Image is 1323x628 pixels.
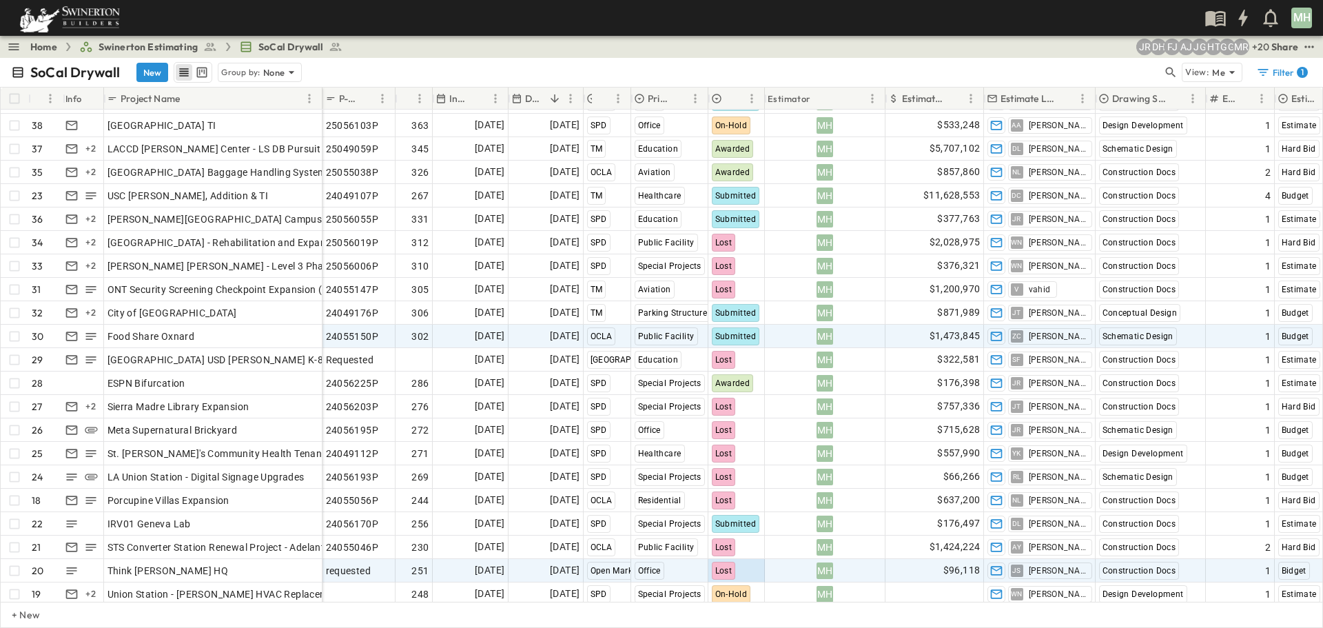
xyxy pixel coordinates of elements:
[1012,383,1021,383] span: JR
[475,398,504,414] span: [DATE]
[174,62,212,83] div: table view
[1059,91,1074,106] button: Sort
[107,423,238,437] span: Meta Supernatural Brickyard
[34,91,49,106] button: Sort
[687,90,704,107] button: Menu
[1164,39,1180,55] div: Francisco J. Sanchez (frsanchez@swinerton.com)
[937,375,980,391] span: $176,398
[1012,359,1021,360] span: SF
[1074,90,1091,107] button: Menu
[1265,189,1271,203] span: 4
[923,188,980,203] span: $11,628,553
[591,285,603,294] span: TM
[326,189,379,203] span: 24049107P
[1029,167,1086,178] span: [PERSON_NAME]
[121,92,180,105] p: Project Name
[475,211,504,227] span: [DATE]
[550,281,580,297] span: [DATE]
[1178,39,1194,55] div: Anthony Jimenez (anthony.jimenez@swinerton.com)
[715,121,748,130] span: On-Hold
[1012,219,1021,219] span: JR
[728,91,743,106] button: Sort
[743,90,760,107] button: Menu
[947,91,963,106] button: Sort
[1029,331,1086,342] span: [PERSON_NAME]
[359,91,374,106] button: Sort
[1029,261,1086,272] span: [PERSON_NAME]
[817,375,833,392] div: MH
[1282,355,1317,365] span: Estimate
[550,164,580,180] span: [DATE]
[326,283,379,296] span: 24055147P
[715,168,750,177] span: Awarded
[107,165,332,179] span: [GEOGRAPHIC_DATA] Baggage Handling Systems
[937,211,980,227] span: $377,763
[107,330,195,343] span: Food Share Oxnard
[1029,378,1086,389] span: [PERSON_NAME]
[1282,261,1317,271] span: Estimate
[475,188,504,203] span: [DATE]
[1029,214,1086,225] span: [PERSON_NAME]
[937,258,980,274] span: $376,321
[1282,144,1316,154] span: Hard Bid
[1029,307,1086,318] span: [PERSON_NAME]
[550,141,580,156] span: [DATE]
[326,119,379,132] span: 25056103P
[42,90,59,107] button: Menu
[475,117,504,133] span: [DATE]
[715,308,757,318] span: Submitted
[817,164,833,181] div: MH
[32,330,43,343] p: 30
[83,164,99,181] div: + 2
[1265,306,1271,320] span: 1
[107,119,216,132] span: [GEOGRAPHIC_DATA] TI
[1102,355,1176,365] span: Construction Docs
[638,332,695,341] span: Public Facility
[83,211,99,227] div: + 2
[1282,191,1309,201] span: Budget
[32,259,43,273] p: 33
[326,376,379,390] span: 24056225P
[475,328,504,344] span: [DATE]
[591,261,607,271] span: SPD
[591,238,607,247] span: SPD
[339,92,356,105] p: P-Code
[610,90,626,107] button: Menu
[83,258,99,274] div: + 2
[32,400,42,414] p: 27
[1219,39,1235,55] div: Gerrad Gerber (gerrad.gerber@swinerton.com)
[32,376,43,390] p: 28
[107,283,350,296] span: ONT Security Screening Checkpoint Expansion (SSCE)
[550,352,580,367] span: [DATE]
[326,400,379,414] span: 24056203P
[638,191,681,201] span: Healthcare
[107,189,269,203] span: USC [PERSON_NAME], Addition & TI
[1102,144,1173,154] span: Schematic Design
[1102,285,1176,294] span: Construction Docs
[817,422,833,438] div: MH
[83,141,99,157] div: + 2
[591,308,603,318] span: TM
[672,91,687,106] button: Sort
[411,142,429,156] span: 345
[1290,6,1313,30] button: MH
[1012,148,1021,149] span: DL
[715,332,757,341] span: Submitted
[638,308,708,318] span: Parking Structure
[475,375,504,391] span: [DATE]
[715,378,750,388] span: Awarded
[1185,65,1209,80] p: View:
[1029,237,1086,248] span: [PERSON_NAME]
[937,117,980,133] span: $533,248
[1012,312,1021,313] span: JT
[487,90,504,107] button: Menu
[715,238,732,247] span: Lost
[1271,40,1298,54] div: Share
[411,212,429,226] span: 331
[525,92,544,105] p: Due Date
[715,285,732,294] span: Lost
[550,117,580,133] span: [DATE]
[107,259,430,273] span: [PERSON_NAME] [PERSON_NAME] - Level 3 Phase 1: Drywall & Framing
